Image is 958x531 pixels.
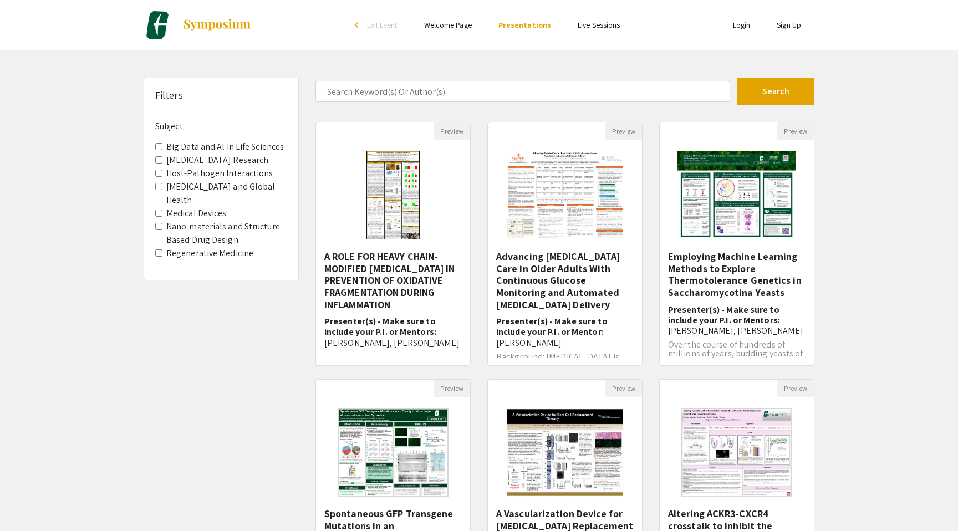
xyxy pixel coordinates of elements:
[496,353,634,370] p: Background: [MEDICAL_DATA] is common a...
[670,397,803,508] img: <p><strong style="color: black;">Altering ACKR3-CXCR4 crosstalk to inhibit the CXCL12-CXCR4 chemo...
[733,20,751,30] a: Login
[495,140,635,251] img: <p class="ql-align-center"><strong style="background-color: transparent; color: rgb(0, 0, 0);">Ad...
[182,18,252,32] img: Symposium by ForagerOne
[496,337,562,349] span: [PERSON_NAME]
[355,140,431,251] img: <p class="ql-align-center"><strong>A ROLE FOR HEAVY CHAIN-MODIFIED HYALURONAN IN PREVENTION OF OX...
[324,251,462,310] h5: A ROLE FOR HEAVY CHAIN-MODIFIED [MEDICAL_DATA] IN PREVENTION OF OXIDATIVE FRAGMENTATION DURING IN...
[166,167,273,180] label: Host-Pathogen Interactions
[367,20,398,30] span: Exit Event
[659,122,814,366] div: Open Presentation <p>Employing Machine Learning Methods to Explore Thermotolerance Genetics in Sa...
[496,251,634,310] h5: Advancing [MEDICAL_DATA] Care in Older Adults With Continuous Glucose Monitoring and Automated [M...
[315,122,471,366] div: Open Presentation <p class="ql-align-center"><strong>A ROLE FOR HEAVY CHAIN-MODIFIED HYALURONAN I...
[144,11,171,39] img: Charlotte Biomedical Sciences Symposium 2025
[424,20,472,30] a: Welcome Page
[155,89,183,101] h5: Filters
[166,207,227,220] label: Medical Devices
[8,481,47,523] iframe: Chat
[315,81,730,102] input: Search Keyword(s) Or Author(s)
[777,380,814,397] button: Preview
[166,220,287,247] label: Nano-materials and Structure-Based Drug Design
[737,78,814,105] button: Search
[495,397,635,508] img: <p class="ql-align-center">A Vascularization Device for Beta Cell Replacement Therapy</p>
[166,140,284,154] label: Big Data and Al in Life Sciences
[324,337,460,349] span: [PERSON_NAME], [PERSON_NAME]
[166,247,253,260] label: Regenerative Medicine
[355,22,361,28] div: arrow_back_ios
[777,20,801,30] a: Sign Up
[166,180,287,207] label: [MEDICAL_DATA] and Global Health
[496,316,634,348] h6: Presenter(s) - Make sure to include your P.I. or Mentor:
[605,122,642,140] button: Preview
[605,380,642,397] button: Preview
[668,340,806,376] p: Over the course of hundreds of millions of years, budding yeasts of the subphylum Saccharomycotin...
[668,325,803,336] span: [PERSON_NAME], [PERSON_NAME]
[578,20,620,30] a: Live Sessions
[327,397,460,508] img: <p class="ql-align-center"><strong style="color: rgb(0, 0, 0); background-color: transparent;">Sp...
[144,11,252,39] a: Charlotte Biomedical Sciences Symposium 2025
[777,122,814,140] button: Preview
[498,20,551,30] a: Presentations
[668,251,806,298] h5: Employing Machine Learning Methods to Explore Thermotolerance Genetics in Saccharomycotina Yeasts
[166,154,268,167] label: [MEDICAL_DATA] Research
[668,304,806,336] h6: Presenter(s) - Make sure to include your P.I. or Mentors:
[434,122,470,140] button: Preview
[666,140,807,251] img: <p>Employing Machine Learning Methods to Explore Thermotolerance Genetics in Saccharomycotina Yea...
[155,121,287,131] h6: Subject
[324,316,462,348] h6: Presenter(s) - Make sure to include your P.I. or Mentors:
[434,380,470,397] button: Preview
[487,122,643,366] div: Open Presentation <p class="ql-align-center"><strong style="background-color: transparent; color:...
